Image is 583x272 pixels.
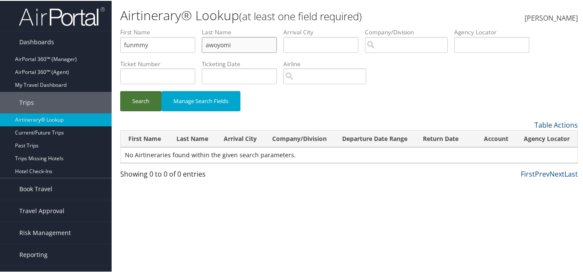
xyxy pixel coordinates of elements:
th: Departure Date Range: activate to sort column ascending [334,130,415,147]
a: Table Actions [534,119,578,129]
th: Company/Division [264,130,334,147]
span: Reporting [19,243,48,265]
th: Return Date: activate to sort column ascending [415,130,476,147]
label: Ticketing Date [202,59,283,67]
label: Airline [283,59,373,67]
label: Arrival City [283,27,365,36]
th: Agency Locator: activate to sort column ascending [516,130,577,147]
label: Agency Locator [454,27,536,36]
a: Prev [535,168,550,178]
a: First [521,168,535,178]
span: [PERSON_NAME] [525,12,578,22]
a: Last [565,168,578,178]
button: Manage Search Fields [161,90,240,110]
span: Dashboards [19,31,54,52]
th: Last Name: activate to sort column ascending [169,130,216,147]
span: Travel Approval [19,199,64,221]
th: Account: activate to sort column ascending [476,130,516,147]
span: Book Travel [19,177,52,199]
img: airportal-logo.png [19,6,105,26]
label: Ticket Number [120,59,202,67]
a: [PERSON_NAME] [525,4,578,31]
td: No Airtineraries found within the given search parameters. [121,147,577,162]
label: Last Name [202,27,283,36]
th: Arrival City: activate to sort column ascending [216,130,264,147]
a: Next [550,168,565,178]
label: First Name [120,27,202,36]
span: Trips [19,91,34,113]
small: (at least one field required) [239,8,362,22]
span: Risk Management [19,221,71,243]
h1: Airtinerary® Lookup [120,6,425,24]
th: First Name: activate to sort column descending [121,130,169,147]
button: Search [120,90,161,110]
label: Company/Division [365,27,454,36]
div: Showing 0 to 0 of 0 entries [120,168,225,183]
